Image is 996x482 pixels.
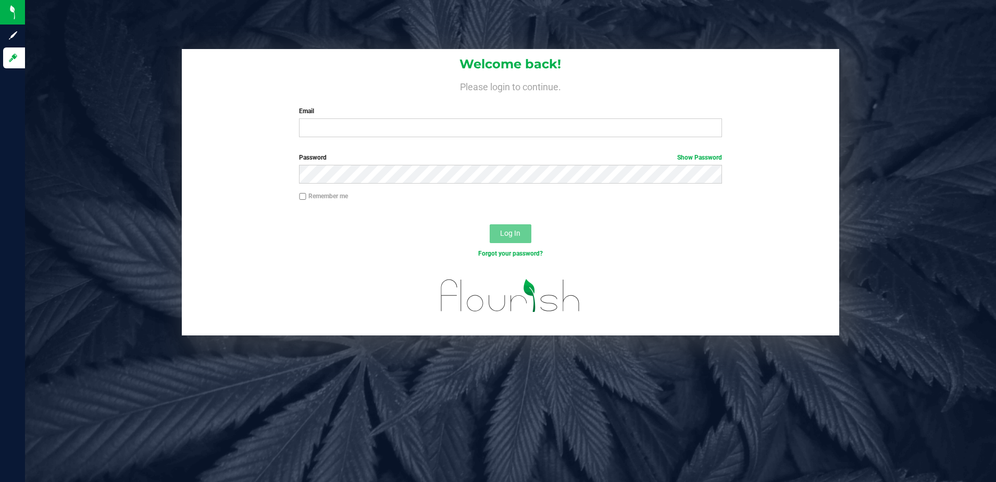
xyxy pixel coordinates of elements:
label: Email [299,106,722,116]
button: Log In [490,224,531,243]
label: Remember me [299,191,348,201]
h1: Welcome back! [182,57,840,71]
a: Forgot your password? [478,250,543,257]
inline-svg: Sign up [8,30,18,41]
img: flourish_logo.svg [428,269,593,322]
input: Remember me [299,193,306,200]
span: Password [299,154,327,161]
span: Log In [500,229,520,237]
h4: Please login to continue. [182,79,840,92]
inline-svg: Log in [8,53,18,63]
a: Show Password [677,154,722,161]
